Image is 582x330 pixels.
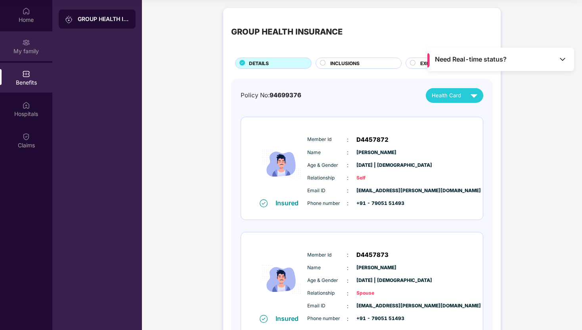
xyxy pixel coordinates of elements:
span: Relationship [307,174,347,182]
span: : [347,302,348,311]
span: [EMAIL_ADDRESS][PERSON_NAME][DOMAIN_NAME] [356,302,396,310]
span: : [347,161,348,170]
span: Member Id [307,136,347,143]
img: svg+xml;base64,PHN2ZyB4bWxucz0iaHR0cDovL3d3dy53My5vcmcvMjAwMC9zdmciIHdpZHRoPSIxNiIgaGVpZ2h0PSIxNi... [260,199,268,207]
span: Name [307,264,347,272]
span: +91 - 79051 51493 [356,315,396,322]
span: : [347,199,348,208]
img: svg+xml;base64,PHN2ZyBpZD0iSG9zcGl0YWxzIiB4bWxucz0iaHR0cDovL3d3dy53My5vcmcvMjAwMC9zdmciIHdpZHRoPS... [22,101,30,109]
span: DETAILS [249,60,269,67]
span: Name [307,149,347,156]
span: : [347,276,348,285]
span: : [347,135,348,144]
span: : [347,148,348,157]
span: EXCLUSIONS [420,60,451,67]
span: Phone number [307,200,347,207]
button: Health Card [426,88,483,103]
span: [DATE] | [DEMOGRAPHIC_DATA] [356,162,396,169]
span: : [347,264,348,272]
span: Email ID [307,187,347,195]
span: Relationship [307,289,347,297]
img: Toggle Icon [559,55,567,63]
span: 94699376 [270,91,301,99]
div: GROUP HEALTH INSURANCE [231,25,343,38]
img: icon [258,245,305,314]
img: svg+xml;base64,PHN2ZyBpZD0iQmVuZWZpdHMiIHhtbG5zPSJodHRwOi8vd3d3LnczLm9yZy8yMDAwL3N2ZyIgd2lkdGg9Ij... [22,70,30,78]
span: [EMAIL_ADDRESS][PERSON_NAME][DOMAIN_NAME] [356,187,396,195]
span: Age & Gender [307,277,347,284]
span: INCLUSIONS [330,60,360,67]
span: : [347,289,348,298]
span: D4457873 [356,250,389,260]
span: Self [356,174,396,182]
span: +91 - 79051 51493 [356,200,396,207]
span: : [347,251,348,259]
span: D4457872 [356,135,389,145]
img: icon [258,129,305,199]
span: : [347,315,348,323]
span: : [347,174,348,182]
span: Member Id [307,251,347,259]
img: svg+xml;base64,PHN2ZyB3aWR0aD0iMjAiIGhlaWdodD0iMjAiIHZpZXdCb3g9IjAgMCAyMCAyMCIgZmlsbD0ibm9uZSIgeG... [22,39,30,46]
span: : [347,186,348,195]
img: svg+xml;base64,PHN2ZyB4bWxucz0iaHR0cDovL3d3dy53My5vcmcvMjAwMC9zdmciIHdpZHRoPSIxNiIgaGVpZ2h0PSIxNi... [260,315,268,323]
div: Insured [276,199,303,207]
img: svg+xml;base64,PHN2ZyBpZD0iSG9tZSIgeG1sbnM9Imh0dHA6Ly93d3cudzMub3JnLzIwMDAvc3ZnIiB3aWR0aD0iMjAiIG... [22,7,30,15]
span: [PERSON_NAME] [356,149,396,156]
div: GROUP HEALTH INSURANCE [78,15,129,23]
div: Policy No: [241,91,301,100]
span: Phone number [307,315,347,322]
span: Health Card [432,91,461,100]
img: svg+xml;base64,PHN2ZyB4bWxucz0iaHR0cDovL3d3dy53My5vcmcvMjAwMC9zdmciIHZpZXdCb3g9IjAgMCAyNCAyNCIgd2... [467,89,481,102]
img: svg+xml;base64,PHN2ZyBpZD0iQ2xhaW0iIHhtbG5zPSJodHRwOi8vd3d3LnczLm9yZy8yMDAwL3N2ZyIgd2lkdGg9IjIwIi... [22,133,30,141]
span: Spouse [356,289,396,297]
span: [DATE] | [DEMOGRAPHIC_DATA] [356,277,396,284]
span: Age & Gender [307,162,347,169]
span: Email ID [307,302,347,310]
span: [PERSON_NAME] [356,264,396,272]
img: svg+xml;base64,PHN2ZyB3aWR0aD0iMjAiIGhlaWdodD0iMjAiIHZpZXdCb3g9IjAgMCAyMCAyMCIgZmlsbD0ibm9uZSIgeG... [65,15,73,23]
span: Need Real-time status? [435,55,507,64]
div: Insured [276,315,303,322]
